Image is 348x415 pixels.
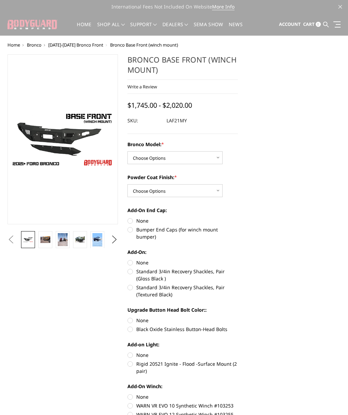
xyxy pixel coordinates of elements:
a: [DATE]-[DATE] Bronco Front [48,42,103,48]
img: Bronco Base Front (winch mount) [75,236,85,243]
span: Cart [303,21,315,27]
label: Add-On Winch: [127,383,238,390]
img: Bronco Base Front (winch mount) [58,233,68,246]
a: Freedom Series - Bronco Base Front Bumper [7,54,118,224]
label: Add-On End Cap: [127,207,238,214]
label: WARN VR EVO 10 Synthetic Winch #103253 [127,402,238,409]
label: Rigid 20521 Ignite - Flood -Surface Mount (2 pair) [127,360,238,375]
label: None [127,351,238,359]
dt: SKU: [127,115,161,127]
label: Standard 3/4in Recovery Shackles, Pair (Textured Black) [127,284,238,298]
button: Next [109,235,120,245]
label: None [127,317,238,324]
label: Black Oxide Stainless Button-Head Bolts [127,326,238,333]
button: Previous [6,235,16,245]
span: Bronco Base Front (winch mount) [110,42,178,48]
span: $1,745.00 - $2,020.00 [127,101,192,110]
a: Dealers [162,22,188,35]
a: shop all [97,22,125,35]
a: Bronco [27,42,41,48]
a: News [229,22,243,35]
a: More Info [212,3,234,10]
span: 0 [316,22,321,27]
a: Account [279,15,301,34]
span: Account [279,21,301,27]
label: Bumper End Caps (for winch mount bumper) [127,226,238,240]
label: Bronco Model: [127,141,238,148]
a: Support [130,22,157,35]
label: Upgrade Button Head Bolt Color:: [127,306,238,313]
a: Write a Review [127,84,157,90]
a: Cart 0 [303,15,321,34]
label: None [127,393,238,400]
label: Add-On: [127,248,238,256]
img: BODYGUARD BUMPERS [7,20,57,30]
label: Add-on Light: [127,341,238,348]
label: None [127,259,238,266]
h1: Bronco Base Front (winch mount) [127,54,238,80]
dd: LAF21MY [167,115,187,127]
img: Bronco Base Front (winch mount) [40,236,50,243]
a: Home [7,42,20,48]
label: Powder Coat Finish: [127,174,238,181]
label: None [127,217,238,224]
img: Bronco Base Front (winch mount) [92,233,102,246]
a: Home [77,22,91,35]
label: Standard 3/4in Recovery Shackles, Pair (Gloss Black ) [127,268,238,282]
a: SEMA Show [194,22,223,35]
